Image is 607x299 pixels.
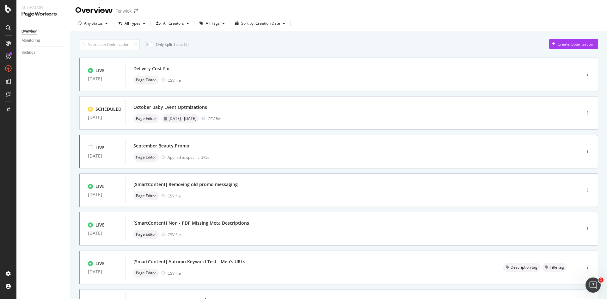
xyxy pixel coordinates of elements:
[88,269,118,274] div: [DATE]
[543,263,567,272] div: neutral label
[95,260,105,267] div: LIVE
[134,9,138,13] div: arrow-right-arrow-left
[208,116,221,121] div: CSV file
[168,78,181,83] div: CSV file
[88,115,118,120] div: [DATE]
[241,22,280,25] div: Sort by: Creation Date
[75,5,113,16] div: Overview
[133,259,245,265] div: [SmartContent] Autumn Keyword Test - Men's URLs
[116,18,148,28] button: All Types
[133,230,159,239] div: neutral label
[95,183,105,190] div: LIVE
[511,265,537,269] span: Description tag
[133,191,159,200] div: neutral label
[598,277,604,283] span: 1
[84,22,103,25] div: Any Status
[197,18,227,28] button: All Tags
[21,28,37,35] div: Overview
[115,8,132,14] div: Fenwick
[153,18,192,28] button: All Creators
[21,5,65,10] div: Activation
[133,76,159,84] div: neutral label
[184,42,189,47] div: ( 2 )
[95,222,105,228] div: LIVE
[168,271,181,276] div: CSV file
[21,10,65,18] div: PageWorkers
[75,18,110,28] button: Any Status
[169,117,196,121] span: [DATE] - [DATE]
[133,269,159,277] div: neutral label
[558,41,593,47] div: Create Optimization
[136,194,156,198] span: Page Editor
[95,145,105,151] div: LIVE
[79,39,140,50] input: Search an Optimization
[133,220,249,226] div: [SmartContent] Non - PDP Missing Meta Descriptions
[168,232,181,237] div: CSV file
[168,155,209,160] div: Applied to specific URLs
[161,114,199,123] div: neutral label
[136,271,156,275] span: Page Editor
[21,49,35,56] div: Settings
[136,233,156,236] span: Page Editor
[163,22,184,25] div: All Creators
[586,277,601,293] iframe: Intercom live chat
[88,231,118,236] div: [DATE]
[136,117,156,121] span: Page Editor
[88,192,118,197] div: [DATE]
[136,155,156,159] span: Page Editor
[21,37,65,44] a: Monitoring
[21,37,40,44] div: Monitoring
[549,39,598,49] button: Create Optimization
[95,67,105,74] div: LIVE
[21,49,65,56] a: Settings
[133,114,159,123] div: neutral label
[168,193,181,199] div: CSV file
[133,65,169,72] div: Delivery Cost Fix
[95,106,121,112] div: SCHEDULED
[233,18,288,28] button: Sort by: Creation Date
[136,78,156,82] span: Page Editor
[133,181,238,188] div: [SmartContent] Removing old promo messaging
[21,28,65,35] a: Overview
[503,263,540,272] div: neutral label
[133,153,159,162] div: neutral label
[206,22,220,25] div: All Tags
[88,76,118,81] div: [DATE]
[125,22,140,25] div: All Types
[133,143,189,149] div: September Beauty Promo
[156,42,183,47] div: Only Split Tests
[550,265,564,269] span: Title tag
[133,104,207,110] div: October Baby Event Optmizations
[88,153,118,159] div: [DATE]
